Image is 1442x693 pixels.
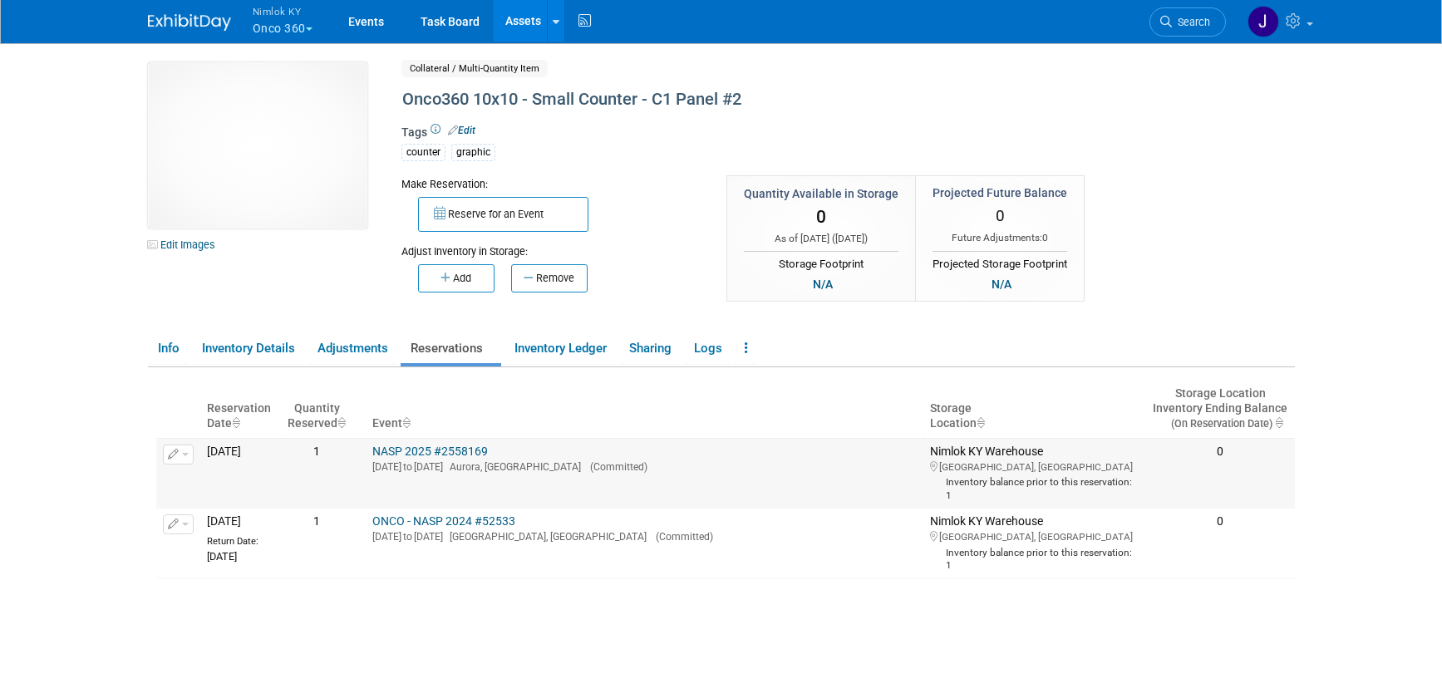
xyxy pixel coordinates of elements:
[933,251,1067,273] div: Projected Storage Footprint
[372,445,488,458] a: NASP 2025 #2558169
[511,264,588,292] button: Remove
[401,60,548,77] span: Collateral / Multi-Quantity Item
[619,334,681,363] a: Sharing
[451,144,495,161] div: graphic
[744,185,898,202] div: Quantity Available in Storage
[401,531,414,543] span: to
[649,531,713,543] span: (Committed)
[930,528,1139,543] div: [GEOGRAPHIC_DATA], [GEOGRAPHIC_DATA]
[207,548,275,563] div: [DATE]
[923,380,1146,438] th: Storage Location : activate to sort column ascending
[930,544,1139,572] div: Inventory balance prior to this reservation: 1
[504,334,616,363] a: Inventory Ledger
[148,62,367,229] img: View Images
[281,438,352,508] td: 1
[418,197,588,232] button: Reserve for an Event
[1157,417,1272,430] span: (On Reservation Date)
[148,234,222,255] a: Edit Images
[933,231,1067,245] div: Future Adjustments:
[835,233,864,244] span: [DATE]
[200,438,282,508] td: [DATE]
[401,232,702,259] div: Adjust Inventory in Storage:
[1153,445,1287,460] div: 0
[372,528,917,543] div: [DATE] [DATE]
[684,334,731,363] a: Logs
[192,334,304,363] a: Inventory Details
[1146,380,1294,438] th: Storage LocationInventory Ending Balance (On Reservation Date) : activate to sort column ascending
[281,508,352,577] td: 1
[253,2,313,20] span: Nimlok KY
[372,514,515,528] a: ONCO - NASP 2024 #52533
[930,459,1139,474] div: [GEOGRAPHIC_DATA], [GEOGRAPHIC_DATA]
[1149,7,1226,37] a: Search
[148,14,231,31] img: ExhibitDay
[933,184,1067,201] div: Projected Future Balance
[996,206,1005,225] span: 0
[443,461,581,473] span: Aurora, [GEOGRAPHIC_DATA]
[396,85,1158,115] div: Onco360 10x10 - Small Counter - C1 Panel #2
[808,275,838,293] div: N/A
[401,461,414,473] span: to
[583,461,647,473] span: (Committed)
[308,334,397,363] a: Adjustments
[816,207,826,227] span: 0
[401,175,702,192] div: Make Reservation:
[401,334,501,363] a: Reservations
[418,264,495,292] button: Add
[930,514,1139,572] div: Nimlok KY Warehouse
[1248,6,1279,37] img: Jamie Dunn
[987,275,1016,293] div: N/A
[200,508,282,577] td: [DATE]
[930,445,1139,502] div: Nimlok KY Warehouse
[401,144,445,161] div: counter
[930,474,1139,501] div: Inventory balance prior to this reservation: 1
[744,251,898,273] div: Storage Footprint
[1042,232,1048,243] span: 0
[1172,16,1210,28] span: Search
[1153,514,1287,529] div: 0
[148,334,189,363] a: Info
[207,528,275,548] div: Return Date:
[744,232,898,246] div: As of [DATE] ( )
[448,125,475,136] a: Edit
[200,380,282,438] th: ReservationDate : activate to sort column ascending
[401,124,1158,172] div: Tags
[372,459,917,474] div: [DATE] [DATE]
[443,531,647,543] span: [GEOGRAPHIC_DATA], [GEOGRAPHIC_DATA]
[366,380,923,438] th: Event : activate to sort column ascending
[281,380,352,438] th: Quantity&nbsp;&nbsp;&nbsp;Reserved : activate to sort column ascending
